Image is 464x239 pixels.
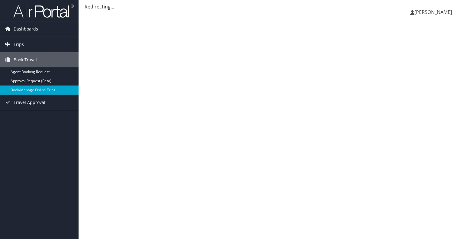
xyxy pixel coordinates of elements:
img: airportal-logo.png [13,4,74,18]
span: Trips [14,37,24,52]
span: [PERSON_NAME] [414,9,452,15]
span: Dashboards [14,21,38,37]
span: Book Travel [14,52,37,67]
div: Redirecting... [85,3,458,10]
a: [PERSON_NAME] [410,3,458,21]
span: Travel Approval [14,95,45,110]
